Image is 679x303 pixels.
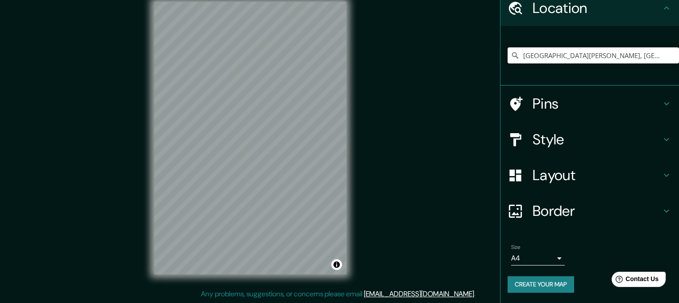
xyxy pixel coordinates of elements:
[154,2,346,274] canvas: Map
[511,244,521,251] label: Size
[508,47,679,63] input: Pick your city or area
[500,193,679,229] div: Border
[533,130,661,148] h4: Style
[533,202,661,220] h4: Border
[508,276,574,293] button: Create your map
[331,259,342,270] button: Toggle attribution
[533,166,661,184] h4: Layout
[364,289,474,299] a: [EMAIL_ADDRESS][DOMAIN_NAME]
[477,289,479,299] div: .
[500,122,679,157] div: Style
[201,289,475,299] p: Any problems, suggestions, or concerns please email .
[600,268,669,293] iframe: Help widget launcher
[511,251,565,265] div: A4
[500,157,679,193] div: Layout
[500,86,679,122] div: Pins
[533,95,661,113] h4: Pins
[475,289,477,299] div: .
